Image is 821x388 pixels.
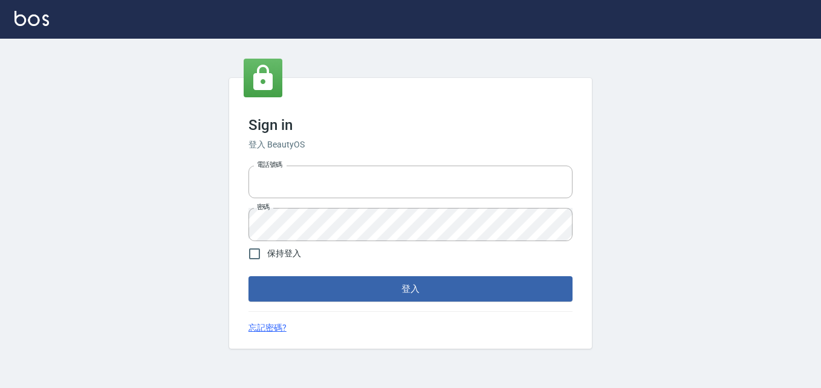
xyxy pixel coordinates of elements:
h3: Sign in [248,117,573,134]
a: 忘記密碼? [248,322,287,334]
h6: 登入 BeautyOS [248,138,573,151]
label: 密碼 [257,202,270,212]
img: Logo [15,11,49,26]
label: 電話號碼 [257,160,282,169]
button: 登入 [248,276,573,302]
span: 保持登入 [267,247,301,260]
